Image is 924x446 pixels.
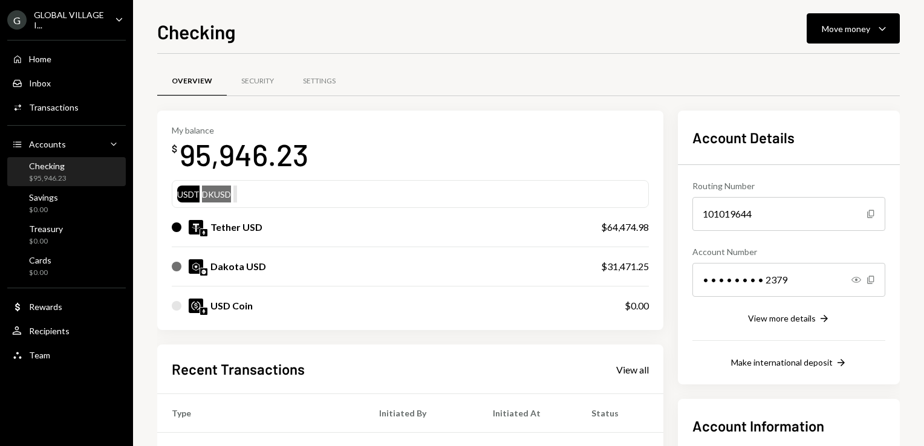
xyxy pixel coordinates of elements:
[202,188,231,205] div: DKUSD
[210,259,266,274] div: Dakota USD
[157,19,236,44] h1: Checking
[200,308,207,315] img: ethereum-mainnet
[29,224,63,234] div: Treasury
[303,76,336,86] div: Settings
[478,394,577,433] th: Initiated At
[210,220,262,234] div: Tether USD
[29,192,58,202] div: Savings
[288,66,350,97] a: Settings
[157,66,227,97] a: Overview
[625,299,649,313] div: $0.00
[7,189,126,218] a: Savings$0.00
[29,326,70,336] div: Recipients
[227,66,288,97] a: Security
[189,220,203,234] img: USDT
[172,359,305,379] h2: Recent Transactions
[29,205,58,215] div: $0.00
[731,357,847,370] button: Make international deposit
[748,313,816,323] div: View more details
[601,220,649,234] div: $64,474.98
[29,161,67,171] div: Checking
[200,229,207,236] img: ethereum-mainnet
[189,259,203,274] img: DKUSD
[29,102,79,112] div: Transactions
[172,143,177,155] div: $
[7,96,126,118] a: Transactions
[180,135,308,173] div: 95,946.23
[210,299,253,313] div: USD Coin
[692,128,885,147] h2: Account Details
[7,10,27,30] div: G
[7,48,126,69] a: Home
[177,188,200,205] div: USDT
[200,268,207,276] img: base-mainnet
[7,296,126,317] a: Rewards
[7,72,126,94] a: Inbox
[172,125,308,135] div: My balance
[7,320,126,341] a: Recipients
[7,344,126,366] a: Team
[731,357,833,367] div: Make international deposit
[29,139,66,149] div: Accounts
[189,299,203,313] img: USDC
[822,22,870,35] div: Move money
[29,302,62,312] div: Rewards
[241,76,274,86] div: Security
[29,78,51,88] div: Inbox
[29,255,51,265] div: Cards
[616,364,649,376] div: View all
[29,350,50,360] div: Team
[365,394,478,433] th: Initiated By
[807,13,900,44] button: Move money
[7,251,126,280] a: Cards$0.00
[172,76,212,86] div: Overview
[692,197,885,231] div: 101019644
[157,394,365,433] th: Type
[7,133,126,155] a: Accounts
[692,416,885,436] h2: Account Information
[692,245,885,258] div: Account Number
[616,363,649,376] a: View all
[7,220,126,249] a: Treasury$0.00
[748,312,830,326] button: View more details
[692,179,885,192] div: Routing Number
[29,236,63,247] div: $0.00
[601,259,649,274] div: $31,471.25
[29,54,51,64] div: Home
[577,394,663,433] th: Status
[7,157,126,186] a: Checking$95,946.23
[29,173,67,184] div: $95,946.23
[692,263,885,297] div: • • • • • • • • 2379
[34,10,105,30] div: GLOBAL VILLAGE I...
[29,268,51,278] div: $0.00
